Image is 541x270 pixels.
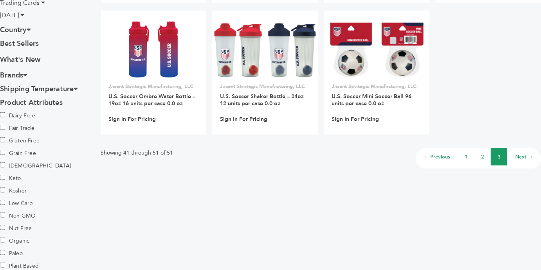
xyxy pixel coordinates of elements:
[220,116,267,123] a: Sign In For Pricing
[481,153,484,160] a: 2
[127,22,179,78] img: U.S. Soccer Ombre Water Bottle – 19oz 16 units per case 0.0 oz
[108,93,195,107] a: U.S. Soccer Ombre Water Bottle – 19oz 16 units per case 0.0 oz
[220,83,310,90] p: Jacent Strategic Manufacturing, LLC
[424,153,450,160] a: ← Previous
[515,153,533,160] a: Next →
[108,83,198,90] p: Jacent Strategic Manufacturing, LLC
[214,22,316,78] img: U.S. Soccer Shaker Bottle – 24oz 12 units per case 0.0 oz
[332,83,422,90] p: Jacent Strategic Manufacturing, LLC
[498,153,501,160] a: 3
[108,116,156,123] a: Sign In For Pricing
[101,148,173,158] p: Showing 41 through 51 of 51
[465,153,468,160] a: 1
[332,116,379,123] a: Sign In For Pricing
[220,93,304,107] a: U.S. Soccer Shaker Bottle – 24oz 12 units per case 0.0 oz
[327,22,426,78] img: U.S. Soccer Mini Soccer Ball 96 units per case 0.0 oz
[332,93,412,107] a: U.S. Soccer Mini Soccer Ball 96 units per case 0.0 oz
